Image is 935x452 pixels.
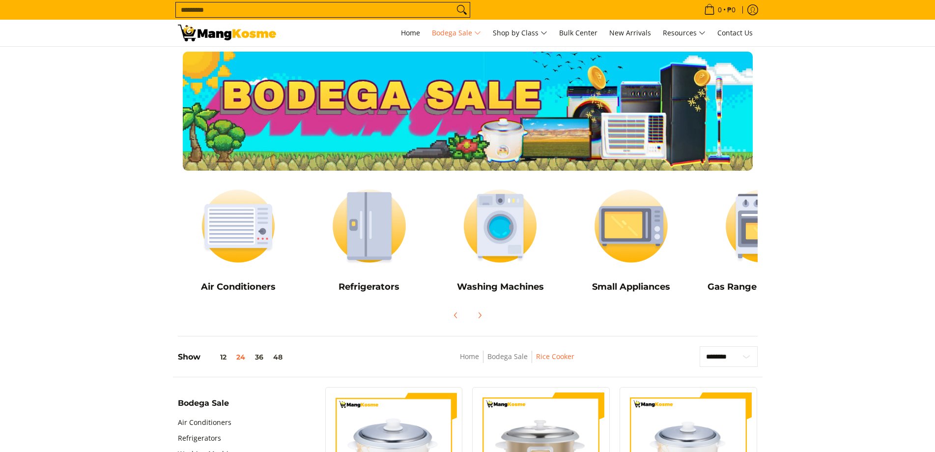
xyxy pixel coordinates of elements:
span: ₱0 [726,6,737,13]
img: Washing Machines [440,181,561,271]
h5: Gas Range and Cookers [702,281,823,293]
button: Previous [445,304,467,326]
a: Cookers Gas Range and Cookers [702,181,823,300]
a: Contact Us [712,20,758,46]
button: 36 [250,353,268,361]
summary: Open [178,399,229,415]
a: Resources [658,20,710,46]
a: Small Appliances Small Appliances [570,181,692,300]
h5: Show [178,352,287,362]
span: Rice Cooker [536,351,574,363]
span: Home [401,28,420,37]
a: Home [460,352,479,361]
button: Search [454,2,470,17]
a: Bodega Sale [487,352,528,361]
img: Refrigerators [309,181,430,271]
nav: Breadcrumbs [388,351,646,373]
a: Refrigerators [178,430,221,446]
a: Refrigerators Refrigerators [309,181,430,300]
a: Washing Machines Washing Machines [440,181,561,300]
a: Bulk Center [554,20,602,46]
button: 48 [268,353,287,361]
h5: Washing Machines [440,281,561,293]
a: Shop by Class [488,20,552,46]
span: Bodega Sale [432,27,481,39]
span: Contact Us [717,28,753,37]
img: Bodega Sale l Mang Kosme: Cost-Efficient &amp; Quality Home Appliances Rice Cooker [178,25,276,41]
a: Bodega Sale [427,20,486,46]
h5: Air Conditioners [178,281,299,293]
nav: Main Menu [286,20,758,46]
h5: Refrigerators [309,281,430,293]
a: New Arrivals [604,20,656,46]
img: Cookers [702,181,823,271]
span: Resources [663,27,706,39]
span: Bulk Center [559,28,597,37]
span: • [701,4,738,15]
span: Shop by Class [493,27,547,39]
button: 12 [200,353,231,361]
h5: Small Appliances [570,281,692,293]
span: Bodega Sale [178,399,229,407]
button: Next [469,304,490,326]
img: Small Appliances [570,181,692,271]
a: Home [396,20,425,46]
span: 0 [716,6,723,13]
span: New Arrivals [609,28,651,37]
button: 24 [231,353,250,361]
a: Air Conditioners [178,415,231,430]
img: Air Conditioners [178,181,299,271]
a: Air Conditioners Air Conditioners [178,181,299,300]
